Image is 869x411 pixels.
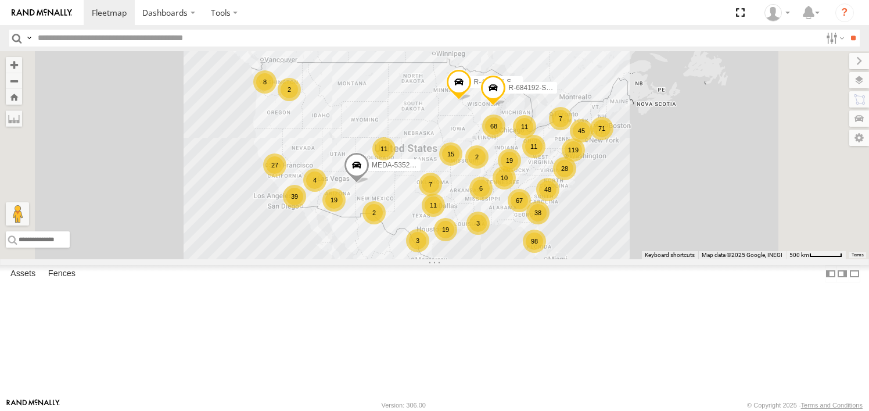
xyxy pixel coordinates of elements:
span: MEDA-535214-Roll [372,162,432,170]
label: Dock Summary Table to the Right [836,265,848,282]
a: Terms and Conditions [801,402,863,409]
div: 4 [303,169,326,192]
a: Visit our Website [6,399,60,411]
div: 2 [278,78,301,101]
div: 6 [469,177,493,200]
label: Map Settings [849,130,869,146]
div: 2 [362,201,386,224]
button: Drag Pegman onto the map to open Street View [6,202,29,226]
div: 38 [526,201,550,224]
img: rand-logo.svg [12,9,72,17]
span: Map data ©2025 Google, INEGI [702,252,782,258]
label: Dock Summary Table to the Left [825,265,836,282]
div: 15 [439,142,462,166]
div: 39 [283,185,306,208]
div: 7 [549,107,572,130]
label: Search Query [24,30,34,47]
div: 11 [513,115,536,138]
span: R-460513-Swing [474,78,526,86]
label: Assets [5,266,41,282]
div: Clarence Lewis [760,4,794,22]
div: 11 [372,137,396,160]
div: 119 [562,138,585,162]
div: 3 [406,229,429,252]
label: Search Filter Options [821,30,846,47]
div: 68 [482,115,505,138]
button: Keyboard shortcuts [645,251,695,259]
div: 67 [508,189,531,212]
button: Zoom in [6,57,22,73]
div: 28 [553,157,576,180]
label: Fences [42,266,81,282]
span: 500 km [789,252,809,258]
div: 11 [422,194,445,217]
i: ? [835,3,854,22]
div: 27 [263,153,286,177]
div: 19 [498,149,521,172]
span: R-684192-Swing [508,84,560,92]
div: Version: 306.00 [382,402,426,409]
div: 11 [522,135,545,158]
div: 10 [493,166,516,190]
div: 98 [523,230,546,253]
a: Terms (opens in new tab) [852,253,864,258]
div: 19 [322,188,346,212]
label: Hide Summary Table [849,265,860,282]
div: 45 [570,119,593,142]
div: 3 [466,212,490,235]
div: 48 [536,178,559,201]
button: Zoom Home [6,89,22,105]
div: © Copyright 2025 - [747,402,863,409]
div: 7 [419,173,442,196]
button: Zoom out [6,73,22,89]
div: 71 [590,117,613,140]
div: 8 [253,70,276,94]
label: Measure [6,110,22,127]
button: Map Scale: 500 km per 53 pixels [786,251,846,259]
div: 19 [434,218,457,241]
div: 2 [465,145,489,169]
